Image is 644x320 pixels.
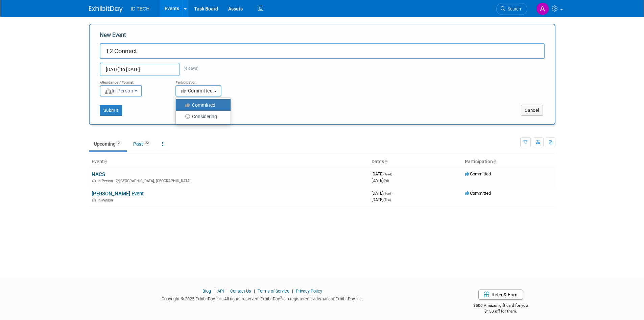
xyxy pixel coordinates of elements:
[175,85,221,97] button: Committed
[116,141,122,146] span: 2
[104,159,107,164] a: Sort by Event Name
[98,179,115,183] span: In-Person
[19,11,33,16] div: v 4.0.25
[92,198,96,201] img: In-Person Event
[89,156,369,168] th: Event
[217,289,224,294] a: API
[465,171,491,176] span: Committed
[446,308,555,314] div: $150 off for them.
[18,18,74,23] div: Domain: [DOMAIN_NAME]
[372,171,394,176] span: [DATE]
[180,66,198,71] span: (4 days)
[92,179,96,182] img: In-Person Event
[393,171,394,176] span: -
[369,156,462,168] th: Dates
[11,18,16,23] img: website_grey.svg
[128,137,156,150] a: Past22
[372,191,393,196] span: [DATE]
[296,289,322,294] a: Privacy Policy
[18,39,24,45] img: tab_domain_overview_orange.svg
[202,289,211,294] a: Blog
[179,112,224,121] label: Considering
[100,85,142,97] button: In-Person
[384,159,387,164] a: Sort by Start Date
[392,191,393,196] span: -
[104,88,134,93] span: In-Person
[496,3,527,15] a: Search
[67,39,73,45] img: tab_keywords_by_traffic_grey.svg
[521,105,543,116] button: Cancel
[505,6,521,12] span: Search
[179,101,224,109] label: Committed
[383,198,391,202] span: (Tue)
[383,192,391,195] span: (Tue)
[230,289,251,294] a: Contact Us
[131,6,150,12] span: ID TECH
[372,197,391,202] span: [DATE]
[446,298,555,314] div: $500 Amazon gift card for you,
[75,40,114,44] div: Keywords by Traffic
[462,156,555,168] th: Participation
[143,141,151,146] span: 22
[225,289,229,294] span: |
[100,63,180,76] input: Start Date - End Date
[536,2,549,15] img: Aileen Sun
[290,289,295,294] span: |
[372,178,389,183] span: [DATE]
[100,31,126,42] label: New Event
[280,296,282,300] sup: ®
[98,198,115,202] span: In-Person
[383,172,392,176] span: (Wed)
[89,137,127,150] a: Upcoming2
[478,290,523,300] a: Refer & Earn
[89,6,123,13] img: ExhibitDay
[26,40,61,44] div: Domain Overview
[383,179,389,183] span: (Fri)
[11,11,16,16] img: logo_orange.svg
[252,289,257,294] span: |
[465,191,491,196] span: Committed
[100,43,545,59] input: Name of Trade Show / Conference
[89,294,436,302] div: Copyright © 2025 ExhibitDay, Inc. All rights reserved. ExhibitDay is a registered trademark of Ex...
[493,159,496,164] a: Sort by Participation Type
[100,76,165,85] div: Attendance / Format:
[92,171,105,177] a: NACS
[180,88,213,93] span: Committed
[92,178,366,183] div: [GEOGRAPHIC_DATA], [GEOGRAPHIC_DATA]
[100,105,122,116] button: Submit
[92,191,144,197] a: [PERSON_NAME] Event
[258,289,289,294] a: Terms of Service
[212,289,216,294] span: |
[175,76,241,85] div: Participation:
